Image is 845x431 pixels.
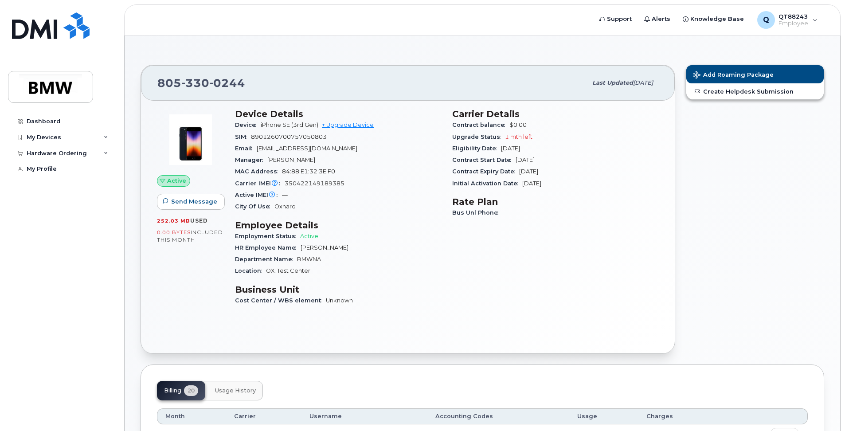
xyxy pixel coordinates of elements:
span: Eligibility Date [452,145,501,152]
span: 330 [181,76,209,90]
span: 84:88:E1:32:3E:F0 [282,168,335,175]
a: + Upgrade Device [322,121,374,128]
span: Carrier IMEI [235,180,285,187]
span: Active [300,233,318,239]
span: Device [235,121,261,128]
span: Location [235,267,266,274]
span: 350422149189385 [285,180,344,187]
span: [PERSON_NAME] [301,244,348,251]
span: Bus Unl Phone [452,209,503,216]
th: Username [301,408,427,424]
span: MAC Address [235,168,282,175]
h3: Carrier Details [452,109,659,119]
span: Add Roaming Package [693,71,774,80]
th: Usage [569,408,638,424]
span: Contract Expiry Date [452,168,519,175]
button: Add Roaming Package [686,65,824,83]
span: Upgrade Status [452,133,505,140]
span: $0.00 [509,121,527,128]
span: OX: Test Center [266,267,310,274]
span: [DATE] [516,157,535,163]
span: Send Message [171,197,217,206]
span: HR Employee Name [235,244,301,251]
span: Department Name [235,256,297,263]
span: Oxnard [274,203,296,210]
span: 252.03 MB [157,218,190,224]
th: Charges [638,408,720,424]
a: Create Helpdesk Submission [686,83,824,99]
th: Carrier [226,408,301,424]
span: [DATE] [501,145,520,152]
span: SIM [235,133,251,140]
span: iPhone SE (3rd Gen) [261,121,318,128]
span: Unknown [326,297,353,304]
span: BMWNA [297,256,321,263]
h3: Device Details [235,109,442,119]
span: Cost Center / WBS element [235,297,326,304]
span: City Of Use [235,203,274,210]
span: Last updated [592,79,633,86]
span: Active IMEI [235,192,282,198]
span: 805 [157,76,245,90]
span: Manager [235,157,267,163]
span: Employment Status [235,233,300,239]
span: [DATE] [633,79,653,86]
span: [EMAIL_ADDRESS][DOMAIN_NAME] [257,145,357,152]
iframe: Messenger Launcher [806,392,838,424]
span: Usage History [215,387,256,394]
button: Send Message [157,194,225,210]
span: [PERSON_NAME] [267,157,315,163]
span: 1 mth left [505,133,532,140]
th: Accounting Codes [427,408,569,424]
span: Active [167,176,186,185]
h3: Employee Details [235,220,442,231]
span: Contract Start Date [452,157,516,163]
span: 0244 [209,76,245,90]
h3: Rate Plan [452,196,659,207]
th: Month [157,408,226,424]
h3: Business Unit [235,284,442,295]
span: [DATE] [519,168,538,175]
span: [DATE] [522,180,541,187]
span: Contract balance [452,121,509,128]
span: Email [235,145,257,152]
span: 8901260700757050803 [251,133,327,140]
img: image20231002-3703462-1angbar.jpeg [164,113,217,166]
span: Initial Activation Date [452,180,522,187]
span: used [190,217,208,224]
span: 0.00 Bytes [157,229,191,235]
span: — [282,192,288,198]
